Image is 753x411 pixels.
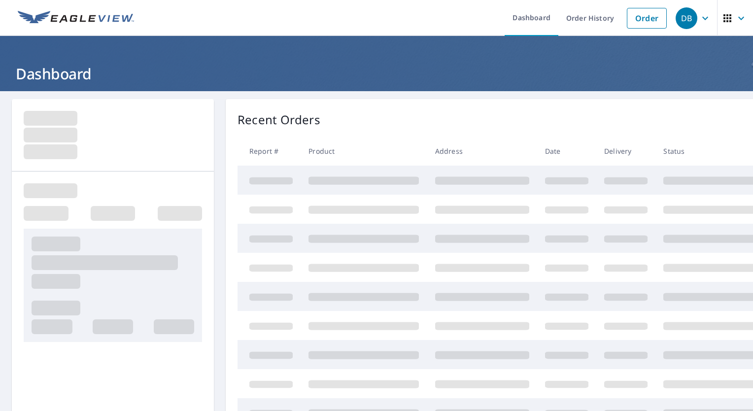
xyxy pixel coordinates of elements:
p: Recent Orders [238,111,320,129]
a: Order [627,8,667,29]
h1: Dashboard [12,64,741,84]
th: Report # [238,137,301,166]
th: Date [537,137,596,166]
th: Address [427,137,537,166]
div: DB [676,7,697,29]
th: Product [301,137,427,166]
img: EV Logo [18,11,134,26]
th: Delivery [596,137,655,166]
